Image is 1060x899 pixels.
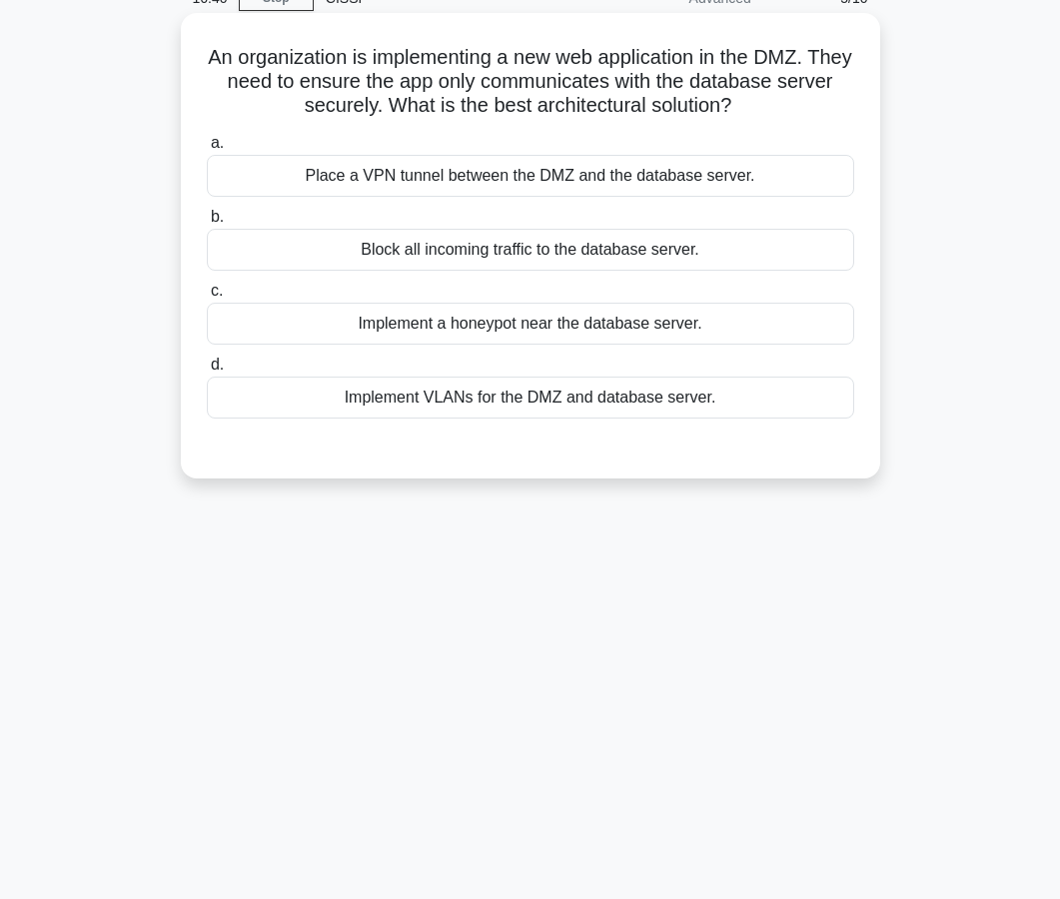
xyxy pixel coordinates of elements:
div: Implement VLANs for the DMZ and database server. [207,377,854,419]
div: Place a VPN tunnel between the DMZ and the database server. [207,155,854,197]
span: c. [211,282,223,299]
div: Implement a honeypot near the database server. [207,303,854,345]
span: b. [211,208,224,225]
div: Block all incoming traffic to the database server. [207,229,854,271]
span: a. [211,134,224,151]
h5: An organization is implementing a new web application in the DMZ. They need to ensure the app onl... [205,45,856,119]
span: d. [211,356,224,373]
